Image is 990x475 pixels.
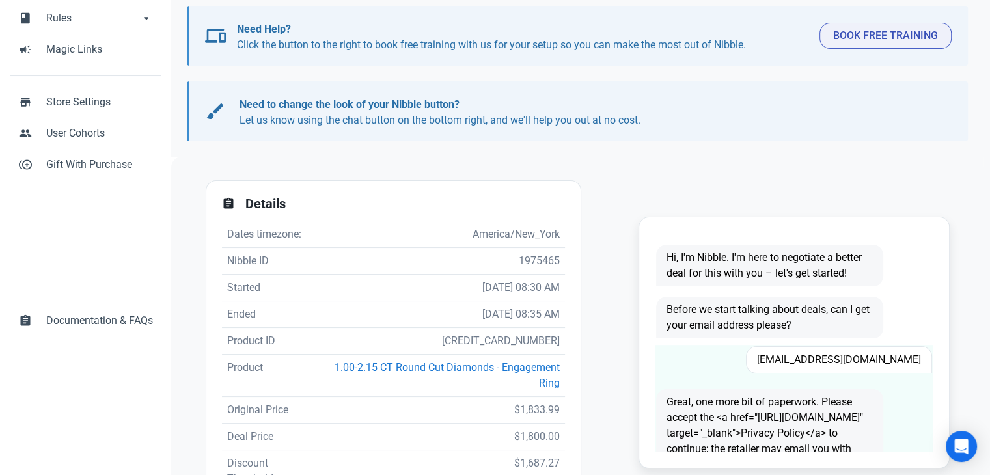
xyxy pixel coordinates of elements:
button: Book Free Training [819,23,952,49]
span: devices [205,25,226,46]
span: Magic Links [46,42,153,57]
span: $1,687.27 [514,457,560,469]
span: Gift With Purchase [46,157,153,172]
a: assignmentDocumentation & FAQs [10,305,161,336]
p: Let us know using the chat button on the bottom right, and we'll help you out at no cost. [240,97,939,128]
td: Product [222,355,318,397]
span: campaign [19,42,32,55]
h2: Details [245,197,565,211]
span: book [19,10,32,23]
p: Click the button to the right to book free training with us for your setup so you can make the mo... [237,21,809,53]
td: Ended [222,301,318,328]
span: [EMAIL_ADDRESS][DOMAIN_NAME] [746,346,932,373]
span: Book Free Training [833,28,938,44]
a: storeStore Settings [10,87,161,118]
b: Need to change the look of your Nibble button? [240,98,460,111]
span: Before we start talking about deals, can I get your email address please? [656,297,883,338]
span: brush [205,101,226,122]
span: Documentation & FAQs [46,313,153,329]
td: America/New_York [318,221,564,248]
td: Original Price [222,397,318,424]
td: Nibble ID [222,248,318,275]
span: assignment [222,197,235,210]
td: [DATE] 08:35 AM [318,301,564,328]
a: control_point_duplicateGift With Purchase [10,149,161,180]
span: User Cohorts [46,126,153,141]
b: Need Help? [237,23,291,35]
div: Open Intercom Messenger [946,431,977,462]
a: peopleUser Cohorts [10,118,161,149]
td: Dates timezone: [222,221,318,248]
td: 1975465 [318,248,564,275]
span: people [19,126,32,139]
td: Deal Price [222,424,318,450]
span: Store Settings [46,94,153,110]
span: arrow_drop_down [140,10,153,23]
td: Product ID [222,328,318,355]
a: 1.00-2.15 CT Round Cut Diamonds - Engagement Ring [335,361,560,389]
a: bookRulesarrow_drop_down [10,3,161,34]
span: $1,800.00 [514,430,560,442]
td: [DATE] 08:30 AM [318,275,564,301]
span: assignment [19,313,32,326]
a: campaignMagic Links [10,34,161,65]
td: $1,833.99 [318,397,564,424]
td: [CREDIT_CARD_NUMBER] [318,328,564,355]
span: control_point_duplicate [19,157,32,170]
span: store [19,94,32,107]
span: Hi, I'm Nibble. I'm here to negotiate a better deal for this with you – let's get started! [656,245,883,286]
td: Started [222,275,318,301]
span: Rules [46,10,140,26]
